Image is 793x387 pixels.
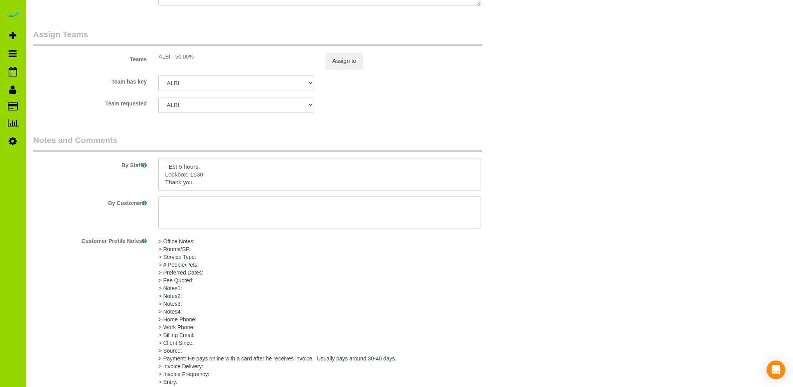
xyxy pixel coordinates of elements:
[5,8,20,19] img: Automaid Logo
[27,53,153,63] label: Teams
[33,134,482,152] legend: Notes and Comments
[766,360,785,379] div: Open Intercom Messenger
[158,237,481,386] pre: > Office Notes: > Rooms/SF: > Service Type: > # People/Pets: > Preferred Dates: > Fee Quoted: > N...
[27,75,153,86] label: Team has key
[27,97,153,107] label: Team requested
[27,196,153,207] label: By Customer
[33,29,482,46] legend: Assign Teams
[326,53,363,69] button: Assign to
[27,159,153,169] label: By Staff
[27,234,153,245] label: Customer Profile Notes
[158,53,314,61] div: ALBI - 50.00%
